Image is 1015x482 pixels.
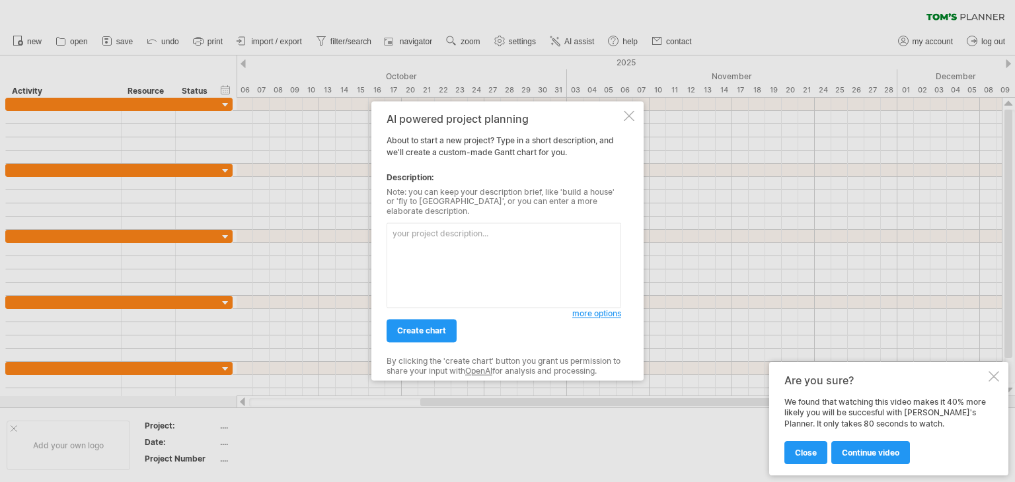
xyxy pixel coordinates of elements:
[572,309,621,319] span: more options
[387,113,621,368] div: About to start a new project? Type in a short description, and we'll create a custom-made Gantt c...
[842,448,899,458] span: continue video
[465,366,492,376] a: OpenAI
[784,397,986,464] div: We found that watching this video makes it 40% more likely you will be succesful with [PERSON_NAM...
[572,308,621,320] a: more options
[387,113,621,125] div: AI powered project planning
[387,172,621,184] div: Description:
[387,320,457,343] a: create chart
[387,188,621,216] div: Note: you can keep your description brief, like 'build a house' or 'fly to [GEOGRAPHIC_DATA]', or...
[784,441,827,464] a: close
[397,326,446,336] span: create chart
[795,448,817,458] span: close
[387,357,621,376] div: By clicking the 'create chart' button you grant us permission to share your input with for analys...
[831,441,910,464] a: continue video
[784,374,986,387] div: Are you sure?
